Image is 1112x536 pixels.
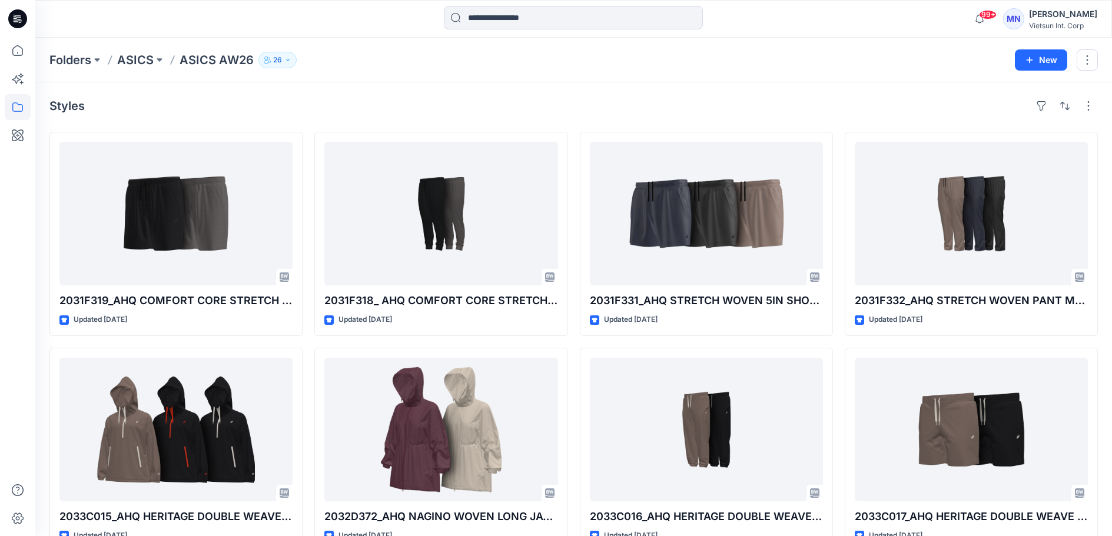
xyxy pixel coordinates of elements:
[855,508,1088,525] p: 2033C017_AHQ HERITAGE DOUBLE WEAVE 7IN SHORT UNISEX WESTERN_AW26
[273,54,282,66] p: 26
[979,10,997,19] span: 99+
[590,142,823,285] a: 2031F331_AHQ STRETCH WOVEN 5IN SHORT MEN WESTERN_AW26
[59,508,293,525] p: 2033C015_AHQ HERITAGE DOUBLE WEAVE RELAXED ANORAK UNISEX WESTERN _AW26
[59,142,293,285] a: 2031F319_AHQ COMFORT CORE STRETCH WOVEN 7IN SHORT MEN WESTERN_SMS_AW26
[59,292,293,309] p: 2031F319_AHQ COMFORT CORE STRETCH WOVEN 7IN SHORT MEN WESTERN_SMS_AW26
[855,292,1088,309] p: 2031F332_AHQ STRETCH WOVEN PANT MEN WESTERN_AW26
[49,99,85,113] h4: Styles
[324,358,557,501] a: 2032D372_AHQ NAGINO WOVEN LONG JACKET WOMEN WESTERN_AW26
[180,52,254,68] p: ASICS AW26
[1029,7,1097,21] div: [PERSON_NAME]
[855,142,1088,285] a: 2031F332_AHQ STRETCH WOVEN PANT MEN WESTERN_AW26
[324,142,557,285] a: 2031F318_ AHQ COMFORT CORE STRETCH WOVEN PANT MEN WESTERN_SMS_AW26
[590,358,823,501] a: 2033C016_AHQ HERITAGE DOUBLE WEAVE PANT UNISEX WESTERN_AW26
[869,314,922,326] p: Updated [DATE]
[324,292,557,309] p: 2031F318_ AHQ COMFORT CORE STRETCH WOVEN PANT MEN WESTERN_SMS_AW26
[604,314,658,326] p: Updated [DATE]
[590,508,823,525] p: 2033C016_AHQ HERITAGE DOUBLE WEAVE PANT UNISEX WESTERN_AW26
[324,508,557,525] p: 2032D372_AHQ NAGINO WOVEN LONG JACKET WOMEN WESTERN_AW26
[590,292,823,309] p: 2031F331_AHQ STRETCH WOVEN 5IN SHORT MEN WESTERN_AW26
[49,52,91,68] a: Folders
[855,358,1088,501] a: 2033C017_AHQ HERITAGE DOUBLE WEAVE 7IN SHORT UNISEX WESTERN_AW26
[1029,21,1097,30] div: Vietsun Int. Corp
[74,314,127,326] p: Updated [DATE]
[1015,49,1067,71] button: New
[258,52,297,68] button: 26
[338,314,392,326] p: Updated [DATE]
[59,358,293,501] a: 2033C015_AHQ HERITAGE DOUBLE WEAVE RELAXED ANORAK UNISEX WESTERN _AW26
[1003,8,1024,29] div: MN
[117,52,154,68] a: ASICS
